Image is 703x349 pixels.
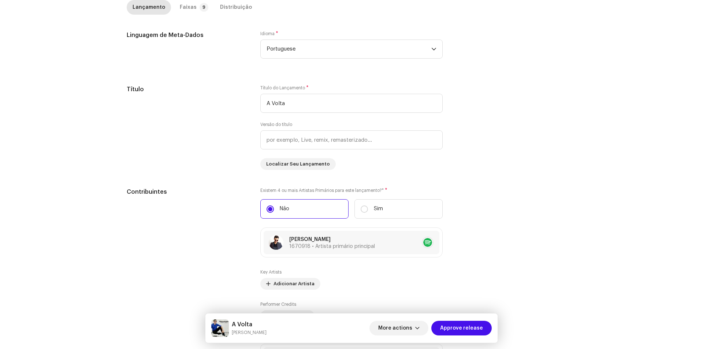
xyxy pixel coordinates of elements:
label: Existem 4 ou mais Artistas Primários para este lançamento?* [260,188,443,193]
label: Idioma [260,31,278,37]
input: e.g. My Great Song [260,94,443,113]
div: dropdown trigger [431,40,436,58]
button: Add Performer [260,310,315,322]
span: 1670918 • Artista primário principal [289,244,375,249]
span: Adicionar Artista [274,276,315,291]
h5: Contribuintes [127,188,249,196]
img: 5335fbca-6db6-40e4-9271-fa7c1473777e [211,319,229,337]
span: Approve release [440,321,483,335]
label: Key Artists [260,269,282,275]
h5: Linguagem de Meta-Dados [127,31,249,40]
p: Não [280,205,289,213]
span: Portuguese [267,40,431,58]
p: [PERSON_NAME] [289,236,375,244]
button: Approve release [431,321,492,335]
small: A Volta [232,329,267,336]
label: Título do Lançamento [260,85,309,91]
p: Sim [374,205,383,213]
label: Versão do título [260,122,292,127]
input: por exemplo, Live, remix, remasterizado... [260,130,443,149]
h5: Título [127,85,249,94]
button: Localizar Seu Lançamento [260,158,336,170]
button: More actions [369,321,428,335]
span: More actions [378,321,412,335]
label: Performer Credits [260,301,296,307]
span: Localizar Seu Lançamento [266,157,330,171]
button: Adicionar Artista [260,278,320,290]
h5: A Volta [232,320,267,329]
img: e53c291a-9b8c-495e-ac36-8047a89bc961 [269,235,283,250]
